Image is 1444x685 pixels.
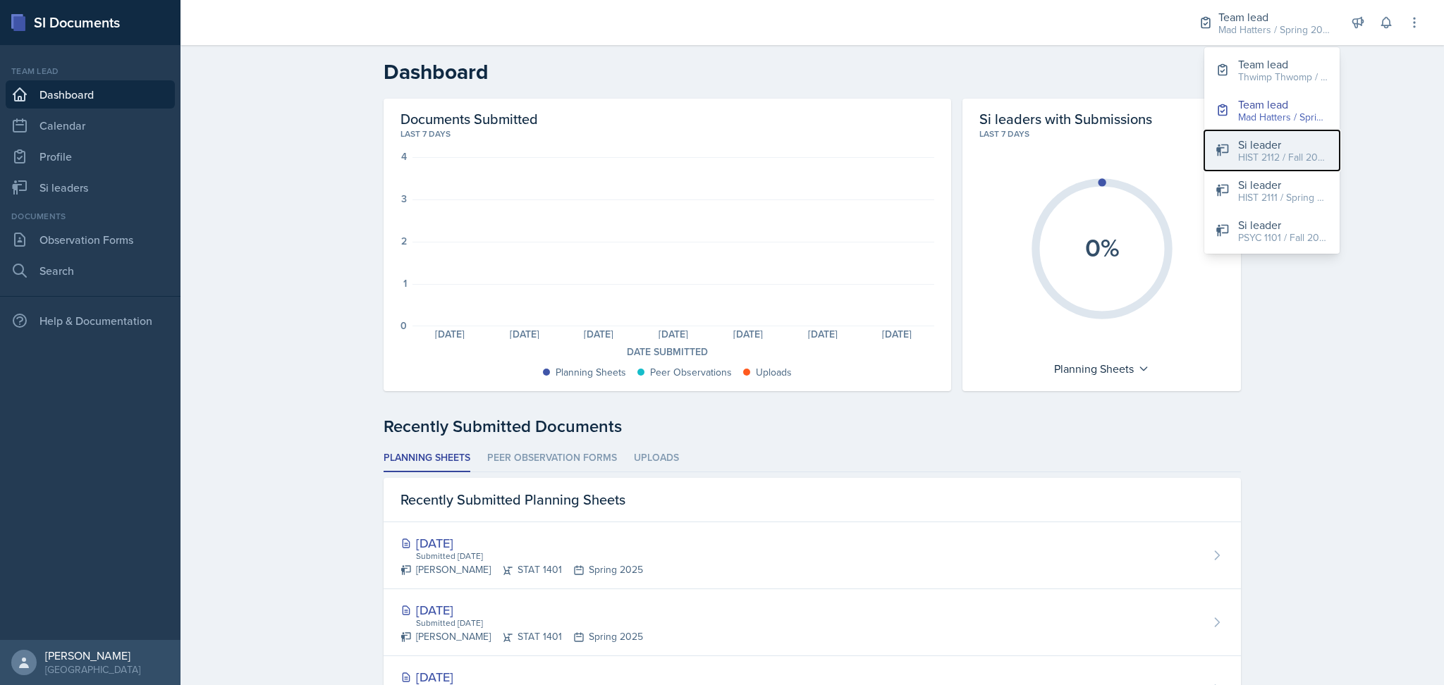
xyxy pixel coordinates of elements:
[401,152,407,161] div: 4
[45,648,140,662] div: [PERSON_NAME]
[400,533,643,553] div: [DATE]
[6,210,175,223] div: Documents
[6,307,175,335] div: Help & Documentation
[6,226,175,254] a: Observation Forms
[401,194,407,204] div: 3
[785,329,860,339] div: [DATE]
[711,329,785,339] div: [DATE]
[1238,70,1328,85] div: Thwimp Thwomp / Fall 2024
[384,414,1241,439] div: Recently Submitted Documents
[6,65,175,78] div: Team lead
[400,345,934,359] div: Date Submitted
[1238,136,1328,153] div: Si leader
[562,329,637,339] div: [DATE]
[1204,50,1340,90] button: Team lead Thwimp Thwomp / Fall 2024
[1238,110,1328,125] div: Mad Hatters / Spring 2025
[403,278,407,288] div: 1
[384,589,1241,656] a: [DATE] Submitted [DATE] [PERSON_NAME]STAT 1401Spring 2025
[1238,96,1328,113] div: Team lead
[1238,56,1328,73] div: Team lead
[860,329,935,339] div: [DATE]
[6,142,175,171] a: Profile
[1238,190,1328,205] div: HIST 2111 / Spring 2024
[1238,150,1328,165] div: HIST 2112 / Fall 2025
[415,550,643,562] div: Submitted [DATE]
[650,365,732,380] div: Peer Observations
[412,329,487,339] div: [DATE]
[400,110,934,128] h2: Documents Submitted
[401,236,407,246] div: 2
[487,329,562,339] div: [DATE]
[6,80,175,109] a: Dashboard
[979,128,1224,140] div: Last 7 days
[1204,171,1340,211] button: Si leader HIST 2111 / Spring 2024
[415,617,643,629] div: Submitted [DATE]
[1204,130,1340,171] button: Si leader HIST 2112 / Fall 2025
[556,365,626,380] div: Planning Sheets
[1238,176,1328,193] div: Si leader
[6,257,175,285] a: Search
[636,329,711,339] div: [DATE]
[400,562,643,577] div: [PERSON_NAME] STAT 1401 Spring 2025
[1238,230,1328,245] div: PSYC 1101 / Fall 2024
[634,445,679,472] li: Uploads
[400,321,407,331] div: 0
[487,445,617,472] li: Peer Observation Forms
[400,629,643,644] div: [PERSON_NAME] STAT 1401 Spring 2025
[400,128,934,140] div: Last 7 days
[1238,216,1328,233] div: Si leader
[384,522,1241,589] a: [DATE] Submitted [DATE] [PERSON_NAME]STAT 1401Spring 2025
[756,365,792,380] div: Uploads
[1218,8,1331,25] div: Team lead
[384,445,470,472] li: Planning Sheets
[400,600,643,619] div: [DATE]
[6,173,175,202] a: Si leaders
[979,110,1152,128] h2: Si leaders with Submissions
[1204,211,1340,251] button: Si leader PSYC 1101 / Fall 2024
[1047,357,1156,380] div: Planning Sheets
[1084,229,1119,266] text: 0%
[45,662,140,677] div: [GEOGRAPHIC_DATA]
[1204,90,1340,130] button: Team lead Mad Hatters / Spring 2025
[1218,23,1331,37] div: Mad Hatters / Spring 2025
[384,478,1241,522] div: Recently Submitted Planning Sheets
[6,111,175,140] a: Calendar
[384,59,1241,85] h2: Dashboard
